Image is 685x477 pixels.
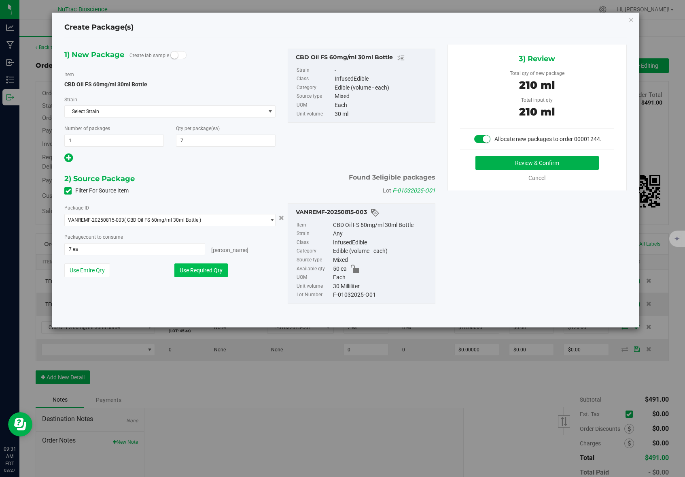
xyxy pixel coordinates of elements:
div: Each [333,273,431,282]
div: CBD Oil FS 60mg/ml 30ml Bottle [333,221,431,230]
input: 1 [65,135,163,146]
label: Unit volume [297,110,333,119]
span: Select Strain [65,106,265,117]
span: F-01032025-O01 [392,187,435,194]
span: Package to consume [64,234,123,240]
label: Unit volume [297,282,332,291]
span: VANREMF-20250815-003 [68,217,124,223]
span: ( CBD Oil FS 60mg/ml 30ml Bottle ) [124,217,201,223]
span: 3) Review [519,53,555,65]
a: Cancel [528,175,545,181]
span: Found eligible packages [349,173,435,182]
div: Mixed [333,256,431,265]
input: 7 ea [65,244,205,255]
span: Allocate new packages to order 00001244. [494,136,602,142]
label: UOM [297,273,332,282]
span: Package ID [64,205,89,211]
label: Category [297,83,333,92]
label: Category [297,247,332,256]
span: Qty per package [176,126,220,131]
div: 30 Milliliter [333,282,431,291]
span: Lot [383,187,391,194]
div: Edible (volume - each) [335,83,431,92]
label: Strain [64,96,77,103]
h4: Create Package(s) [64,22,134,33]
div: 30 ml [335,110,431,119]
span: 1) New Package [64,49,124,61]
label: Available qty [297,265,332,274]
button: Use Entire Qty [64,263,110,277]
label: Source type [297,256,332,265]
button: Review & Confirm [475,156,599,170]
label: Item [297,221,332,230]
label: Class [297,238,332,247]
span: 50 ea [333,265,347,274]
span: Number of packages [64,126,110,131]
span: CBD Oil FS 60mg/ml 30ml Bottle [64,81,147,88]
div: VANREMF-20250815-003 [296,208,431,218]
span: [PERSON_NAME] [211,247,248,253]
div: InfusedEdible [333,238,431,247]
div: F-01032025-O01 [333,291,431,299]
span: 3 [372,173,376,181]
span: Total input qty [521,97,553,103]
span: 210 ml [519,105,555,118]
div: - [335,66,431,75]
div: Edible (volume - each) [333,247,431,256]
label: Filter For Source Item [64,186,129,195]
div: Each [335,101,431,110]
span: (ea) [211,126,220,131]
iframe: Resource center [8,412,32,436]
button: Cancel button [276,212,286,224]
label: Lot Number [297,291,332,299]
label: Create lab sample [129,49,169,62]
input: 7 [176,135,275,146]
label: UOM [297,101,333,110]
span: select [265,106,275,117]
label: Class [297,75,333,83]
button: Use Required Qty [174,263,228,277]
span: 210 ml [519,79,555,92]
div: Mixed [335,92,431,101]
label: Strain [297,229,332,238]
span: Add new output [64,156,73,163]
label: Item [64,71,74,78]
div: Any [333,229,431,238]
span: count [83,234,96,240]
label: Source type [297,92,333,101]
div: CBD Oil FS 60mg/ml 30ml Bottle [296,53,431,63]
span: Total qty of new package [510,71,564,76]
div: InfusedEdible [335,75,431,83]
span: select [265,214,275,226]
label: Strain [297,66,333,75]
span: 2) Source Package [64,173,135,185]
